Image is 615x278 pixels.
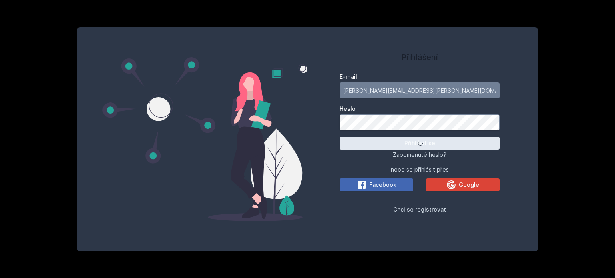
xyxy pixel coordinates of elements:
h1: Přihlášení [340,51,500,63]
span: Zapomenuté heslo? [393,151,446,158]
button: Přihlásit se [340,137,500,150]
button: Facebook [340,178,413,191]
label: E-mail [340,73,500,81]
span: nebo se přihlásit přes [391,166,449,174]
button: Chci se registrovat [393,204,446,214]
span: Google [459,181,479,189]
button: Google [426,178,500,191]
span: Chci se registrovat [393,206,446,213]
span: Facebook [369,181,396,189]
label: Heslo [340,105,500,113]
input: Tvoje e-mailová adresa [340,82,500,98]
